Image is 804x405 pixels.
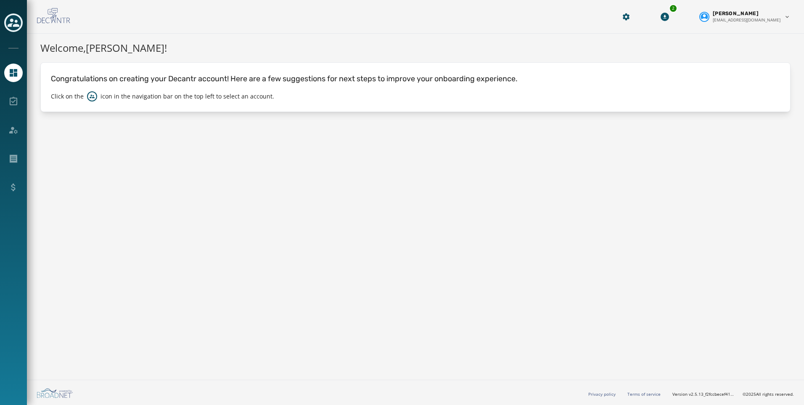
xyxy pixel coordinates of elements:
span: © 2025 All rights reserved. [743,391,794,397]
button: Manage global settings [619,9,634,24]
span: [EMAIL_ADDRESS][DOMAIN_NAME] [713,17,780,23]
div: 2 [669,4,677,13]
p: icon in the navigation bar on the top left to select an account. [100,92,274,101]
button: User settings [696,7,794,27]
button: Toggle account select drawer [4,13,23,32]
p: Click on the [51,92,84,101]
p: Congratulations on creating your Decantr account! Here are a few suggestions for next steps to im... [51,73,780,85]
span: Version [672,391,736,397]
button: Download Menu [657,9,672,24]
a: Navigate to Home [4,64,23,82]
h1: Welcome, [PERSON_NAME] ! [40,40,791,56]
a: Privacy policy [588,391,616,397]
span: v2.5.13_f2fccbecef41a56588405520c543f5f958952a99 [689,391,736,397]
a: Terms of service [627,391,661,397]
span: [PERSON_NAME] [713,10,759,17]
